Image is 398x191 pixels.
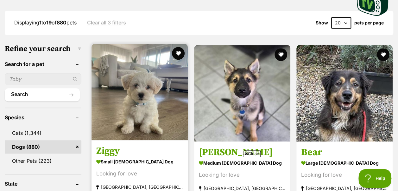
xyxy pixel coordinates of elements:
[92,44,188,140] img: Ziggy - Maltese Dog
[316,20,328,25] span: Show
[87,20,126,25] a: Clear all 3 filters
[172,47,185,60] button: favourite
[5,73,81,85] input: Toby
[301,146,388,158] h3: Bear
[5,181,81,187] header: State
[358,169,392,188] iframe: Help Scout Beacon - Open
[296,45,393,142] img: Bear - Bernese Mountain Dog x Border Collie Dog
[275,48,287,61] button: favourite
[57,19,66,26] strong: 880
[377,48,389,61] button: favourite
[46,159,353,188] iframe: Advertisement
[5,115,81,120] header: Species
[46,19,52,26] strong: 19
[5,140,81,154] a: Dogs (880)
[354,20,384,25] label: pets per page
[5,88,80,101] button: Search
[5,61,81,67] header: Search for a pet
[301,158,388,167] strong: large [DEMOGRAPHIC_DATA] Dog
[5,44,81,53] h3: Refine your search
[96,145,183,157] h3: Ziggy
[5,154,81,168] a: Other Pets (223)
[5,126,81,140] a: Cats (1,344)
[243,150,261,157] span: Close
[194,45,290,142] img: Sherman - German Shepherd Dog
[39,19,41,26] strong: 1
[199,146,286,158] h3: [PERSON_NAME]
[14,19,77,26] span: Displaying to of pets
